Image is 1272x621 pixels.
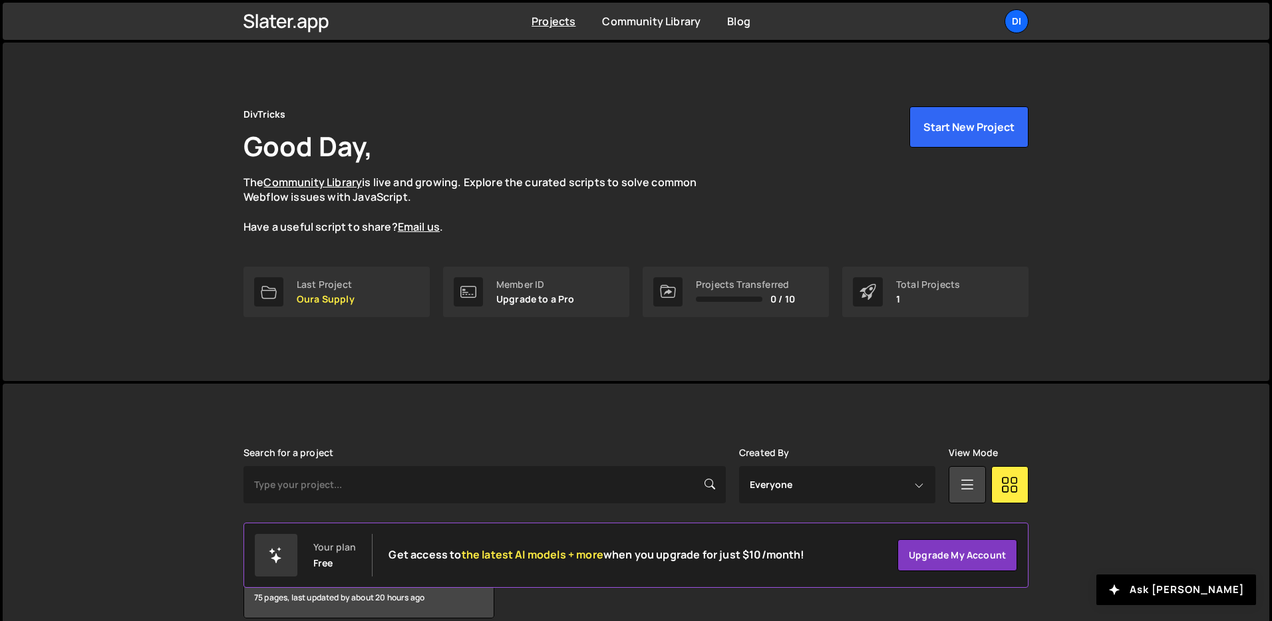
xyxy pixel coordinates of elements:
[297,279,355,290] div: Last Project
[243,447,333,458] label: Search for a project
[243,106,285,122] div: DivTricks
[532,14,575,29] a: Projects
[313,558,333,568] div: Free
[696,279,795,290] div: Projects Transferred
[398,219,440,234] a: Email us
[739,447,790,458] label: Created By
[462,547,603,562] span: the latest AI models + more
[909,106,1029,148] button: Start New Project
[949,447,998,458] label: View Mode
[263,175,362,189] a: Community Library
[244,578,494,618] div: 75 pages, last updated by about 20 hours ago
[243,466,726,503] input: Type your project...
[243,267,430,317] a: Last Project Oura Supply
[727,14,750,29] a: Blog
[496,279,575,290] div: Member ID
[496,294,575,305] p: Upgrade to a Pro
[602,14,701,29] a: Community Library
[1005,9,1029,33] a: Di
[897,539,1017,571] a: Upgrade my account
[243,128,373,164] h1: Good Day,
[1096,574,1256,605] button: Ask [PERSON_NAME]
[297,294,355,305] p: Oura Supply
[243,175,722,235] p: The is live and growing. Explore the curated scripts to solve common Webflow issues with JavaScri...
[389,549,804,561] h2: Get access to when you upgrade for just $10/month!
[770,294,795,305] span: 0 / 10
[313,542,356,553] div: Your plan
[896,294,960,305] p: 1
[896,279,960,290] div: Total Projects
